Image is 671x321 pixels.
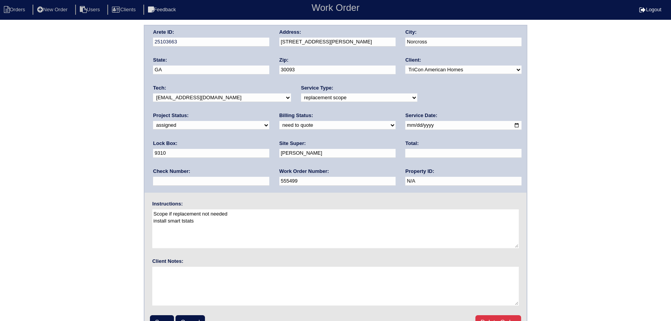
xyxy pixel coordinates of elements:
[153,140,177,147] label: Lock Box:
[405,140,418,147] label: Total:
[405,29,416,36] label: City:
[153,85,166,91] label: Tech:
[405,112,437,119] label: Service Date:
[279,140,306,147] label: Site Super:
[75,5,106,15] li: Users
[279,29,301,36] label: Address:
[279,112,313,119] label: Billing Status:
[279,168,329,175] label: Work Order Number:
[639,7,661,12] a: Logout
[75,7,106,12] a: Users
[279,57,289,64] label: Zip:
[152,200,183,207] label: Instructions:
[152,258,183,265] label: Client Notes:
[405,168,434,175] label: Property ID:
[405,57,421,64] label: Client:
[107,5,142,15] li: Clients
[107,7,142,12] a: Clients
[33,7,74,12] a: New Order
[152,209,519,248] textarea: Scope if replacement not needed install smart tstats
[153,168,190,175] label: Check Number:
[279,38,396,47] input: Enter a location
[153,57,167,64] label: State:
[153,29,174,36] label: Arete ID:
[33,5,74,15] li: New Order
[153,112,189,119] label: Project Status:
[143,5,182,15] li: Feedback
[301,85,334,91] label: Service Type:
